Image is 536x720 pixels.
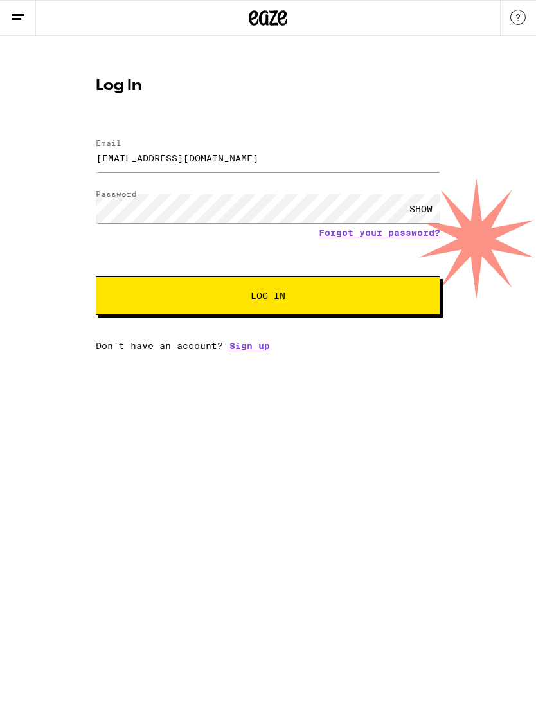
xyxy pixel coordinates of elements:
[251,291,285,300] span: Log In
[96,190,137,198] label: Password
[229,341,270,351] a: Sign up
[96,139,121,147] label: Email
[96,341,440,351] div: Don't have an account?
[319,228,440,238] a: Forgot your password?
[96,143,440,172] input: Email
[96,276,440,315] button: Log In
[402,194,440,223] div: SHOW
[96,78,440,94] h1: Log In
